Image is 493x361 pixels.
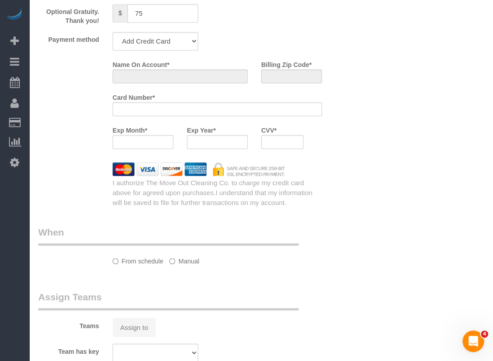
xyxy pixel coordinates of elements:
label: Billing Zip Code [261,57,312,69]
span: 4 [481,330,488,338]
label: CVV [261,123,276,135]
label: From schedule [113,253,163,265]
label: Teams [32,318,106,330]
img: credit cards [106,162,292,176]
label: Team has key [32,343,106,356]
div: I authorize The Move Out Cleaning Co. to charge my credit card above for agreed upon purchases. [106,178,329,207]
input: From schedule [113,258,118,264]
label: Optional Gratuity. Thank you! [32,4,106,25]
iframe: Intercom live chat [462,330,484,352]
label: Name On Account [113,57,169,69]
legend: Assign Teams [38,290,299,310]
legend: When [38,225,299,245]
label: Payment method [32,32,106,44]
label: Exp Year [187,123,216,135]
img: Automaid Logo [5,9,23,22]
input: Manual [169,258,175,264]
label: Exp Month [113,123,147,135]
label: Card Number [113,90,155,102]
label: Manual [169,253,199,265]
span: $ [113,4,127,22]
